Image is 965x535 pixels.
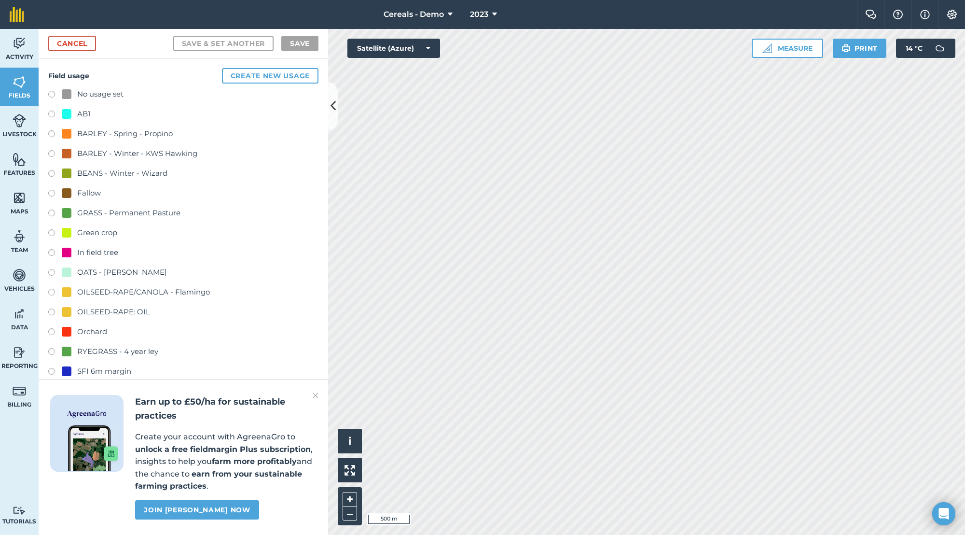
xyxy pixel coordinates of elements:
[135,469,302,491] strong: earn from your sustainable farming practices
[932,502,955,525] div: Open Intercom Messenger
[347,39,440,58] button: Satellite (Azure)
[77,306,150,318] div: OILSEED-RAPE: OIL
[752,39,823,58] button: Measure
[77,247,118,258] div: In field tree
[173,36,274,51] button: Save & set another
[906,39,923,58] span: 14 ° C
[384,9,444,20] span: Cereals - Demo
[77,366,131,377] div: SFI 6m margin
[470,9,488,20] span: 2023
[222,68,318,84] button: Create new usage
[48,36,96,51] a: Cancel
[896,39,955,58] button: 14 °C
[343,492,357,507] button: +
[77,168,167,179] div: BEANS - Winter - Wizard
[10,7,24,22] img: fieldmargin Logo
[77,326,107,338] div: Orchard
[48,68,318,84] h4: Field usage
[135,431,317,493] p: Create your account with AgreenaGro to , insights to help you and the chance to .
[77,128,173,140] div: BARLEY - Spring - Propino
[77,227,117,239] div: Green crop
[77,267,167,278] div: OATS - [PERSON_NAME]
[77,187,101,199] div: Fallow
[13,229,26,244] img: svg+xml;base64,PD94bWwgdmVyc2lvbj0iMS4wIiBlbmNvZGluZz0idXRmLTgiPz4KPCEtLSBHZW5lcmF0b3I6IEFkb2JlIE...
[833,39,887,58] button: Print
[212,457,297,466] strong: farm more profitably
[135,445,311,454] strong: unlock a free fieldmargin Plus subscription
[13,384,26,398] img: svg+xml;base64,PD94bWwgdmVyc2lvbj0iMS4wIiBlbmNvZGluZz0idXRmLTgiPz4KPCEtLSBHZW5lcmF0b3I6IEFkb2JlIE...
[77,108,90,120] div: AB1
[281,36,318,51] button: Save
[343,507,357,521] button: –
[77,88,124,100] div: No usage set
[348,435,351,447] span: i
[13,268,26,282] img: svg+xml;base64,PD94bWwgdmVyc2lvbj0iMS4wIiBlbmNvZGluZz0idXRmLTgiPz4KPCEtLSBHZW5lcmF0b3I6IEFkb2JlIE...
[77,286,210,298] div: OILSEED-RAPE/CANOLA - Flamingo
[13,506,26,515] img: svg+xml;base64,PD94bWwgdmVyc2lvbj0iMS4wIiBlbmNvZGluZz0idXRmLTgiPz4KPCEtLSBHZW5lcmF0b3I6IEFkb2JlIE...
[135,500,259,520] a: Join [PERSON_NAME] now
[313,390,318,401] img: svg+xml;base64,PHN2ZyB4bWxucz0iaHR0cDovL3d3dy53My5vcmcvMjAwMC9zdmciIHdpZHRoPSIyMiIgaGVpZ2h0PSIzMC...
[930,39,950,58] img: svg+xml;base64,PD94bWwgdmVyc2lvbj0iMS4wIiBlbmNvZGluZz0idXRmLTgiPz4KPCEtLSBHZW5lcmF0b3I6IEFkb2JlIE...
[77,346,158,357] div: RYEGRASS - 4 year ley
[135,395,317,423] h2: Earn up to £50/ha for sustainable practices
[345,465,355,476] img: Four arrows, one pointing top left, one top right, one bottom right and the last bottom left
[338,429,362,453] button: i
[77,148,197,159] div: BARLEY - Winter - KWS Hawking
[841,42,851,54] img: svg+xml;base64,PHN2ZyB4bWxucz0iaHR0cDovL3d3dy53My5vcmcvMjAwMC9zdmciIHdpZHRoPSIxOSIgaGVpZ2h0PSIyNC...
[13,191,26,205] img: svg+xml;base64,PHN2ZyB4bWxucz0iaHR0cDovL3d3dy53My5vcmcvMjAwMC9zdmciIHdpZHRoPSI1NiIgaGVpZ2h0PSI2MC...
[892,10,904,19] img: A question mark icon
[13,36,26,51] img: svg+xml;base64,PD94bWwgdmVyc2lvbj0iMS4wIiBlbmNvZGluZz0idXRmLTgiPz4KPCEtLSBHZW5lcmF0b3I6IEFkb2JlIE...
[13,307,26,321] img: svg+xml;base64,PD94bWwgdmVyc2lvbj0iMS4wIiBlbmNvZGluZz0idXRmLTgiPz4KPCEtLSBHZW5lcmF0b3I6IEFkb2JlIE...
[13,152,26,167] img: svg+xml;base64,PHN2ZyB4bWxucz0iaHR0cDovL3d3dy53My5vcmcvMjAwMC9zdmciIHdpZHRoPSI1NiIgaGVpZ2h0PSI2MC...
[13,113,26,128] img: svg+xml;base64,PD94bWwgdmVyc2lvbj0iMS4wIiBlbmNvZGluZz0idXRmLTgiPz4KPCEtLSBHZW5lcmF0b3I6IEFkb2JlIE...
[946,10,958,19] img: A cog icon
[77,207,180,219] div: GRASS - Permanent Pasture
[920,9,930,20] img: svg+xml;base64,PHN2ZyB4bWxucz0iaHR0cDovL3d3dy53My5vcmcvMjAwMC9zdmciIHdpZHRoPSIxNyIgaGVpZ2h0PSIxNy...
[865,10,877,19] img: Two speech bubbles overlapping with the left bubble in the forefront
[13,75,26,89] img: svg+xml;base64,PHN2ZyB4bWxucz0iaHR0cDovL3d3dy53My5vcmcvMjAwMC9zdmciIHdpZHRoPSI1NiIgaGVpZ2h0PSI2MC...
[762,43,772,53] img: Ruler icon
[68,425,118,471] img: Screenshot of the Gro app
[13,345,26,360] img: svg+xml;base64,PD94bWwgdmVyc2lvbj0iMS4wIiBlbmNvZGluZz0idXRmLTgiPz4KPCEtLSBHZW5lcmF0b3I6IEFkb2JlIE...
